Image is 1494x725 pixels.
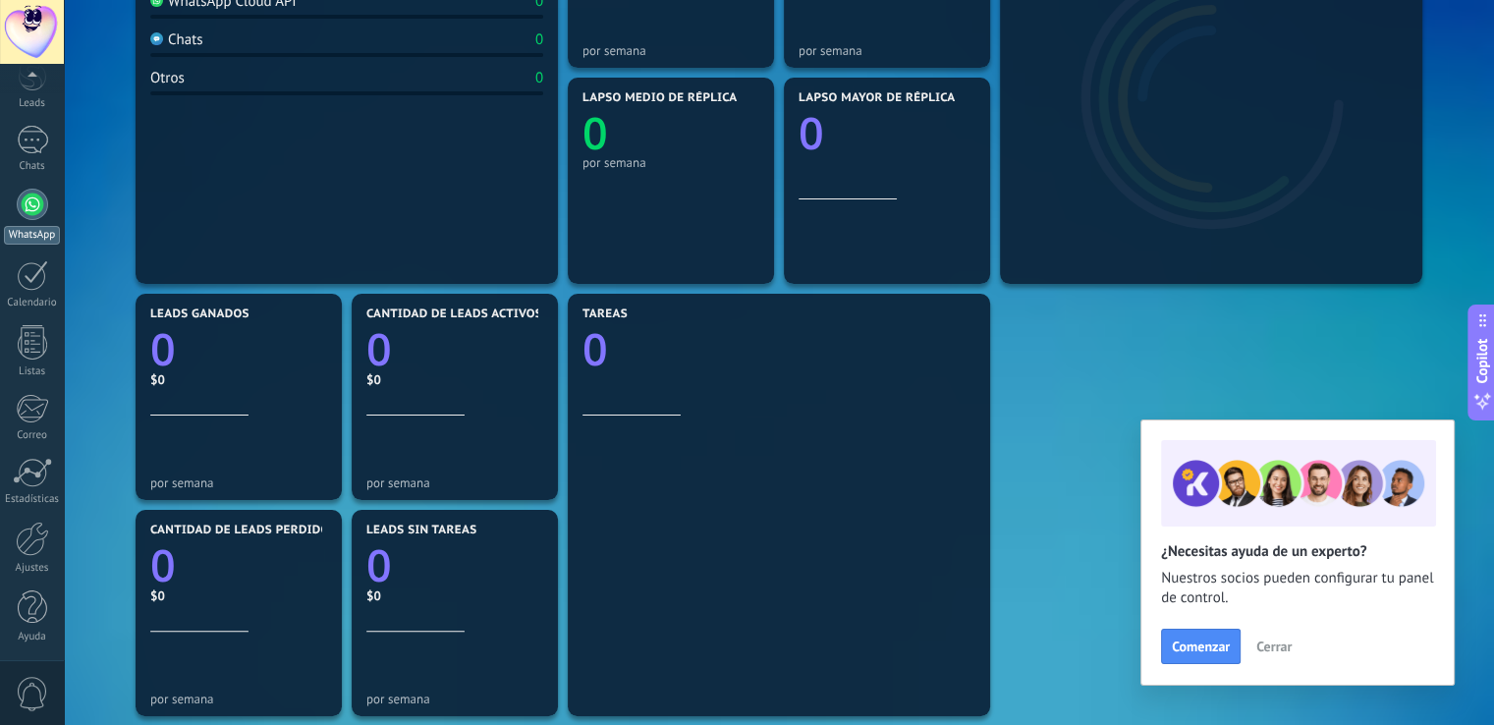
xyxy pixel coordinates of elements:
[366,319,392,379] text: 0
[150,475,327,490] div: por semana
[150,30,203,49] div: Chats
[150,319,176,379] text: 0
[1256,640,1292,653] span: Cerrar
[150,692,327,706] div: por semana
[4,631,61,643] div: Ayuda
[4,97,61,110] div: Leads
[4,493,61,506] div: Estadísticas
[366,475,543,490] div: por semana
[4,429,61,442] div: Correo
[366,587,543,604] div: $0
[582,91,738,105] span: Lapso medio de réplica
[366,692,543,706] div: por semana
[582,319,975,379] a: 0
[366,535,392,595] text: 0
[1161,542,1434,561] h2: ¿Necesitas ayuda de un experto?
[150,69,185,87] div: Otros
[799,103,824,163] text: 0
[799,91,955,105] span: Lapso mayor de réplica
[150,307,249,321] span: Leads ganados
[535,30,543,49] div: 0
[150,587,327,604] div: $0
[582,319,608,379] text: 0
[150,319,327,379] a: 0
[366,524,476,537] span: Leads sin tareas
[1247,632,1300,661] button: Cerrar
[582,103,608,163] text: 0
[1172,640,1230,653] span: Comenzar
[4,562,61,575] div: Ajustes
[582,43,759,58] div: por semana
[150,535,327,595] a: 0
[582,155,759,170] div: por semana
[150,535,176,595] text: 0
[535,69,543,87] div: 0
[4,365,61,378] div: Listas
[366,535,543,595] a: 0
[150,524,337,537] span: Cantidad de leads perdidos
[4,297,61,309] div: Calendario
[150,32,163,45] img: Chats
[1161,629,1241,664] button: Comenzar
[366,307,542,321] span: Cantidad de leads activos
[799,43,975,58] div: por semana
[1161,569,1434,608] span: Nuestros socios pueden configurar tu panel de control.
[582,307,628,321] span: Tareas
[150,371,327,388] div: $0
[366,319,543,379] a: 0
[366,371,543,388] div: $0
[1472,339,1492,384] span: Copilot
[4,160,61,173] div: Chats
[4,226,60,245] div: WhatsApp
